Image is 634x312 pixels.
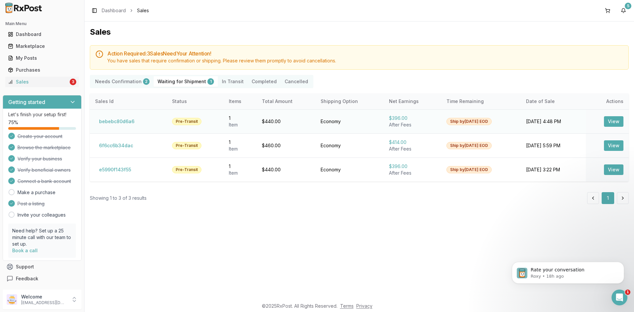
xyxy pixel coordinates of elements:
button: go back [4,3,17,15]
a: Invite your colleagues [18,212,66,218]
button: 5 [618,5,629,16]
div: joined the conversation [37,45,104,51]
p: Let's finish your setup first! [8,111,76,118]
span: Create your account [18,133,62,140]
button: Purchases [3,65,82,75]
button: View [604,140,623,151]
button: Send a message… [113,214,124,224]
button: Emoji picker [10,216,16,222]
th: Total Amount [257,93,315,109]
p: Welcome [21,294,67,300]
div: [DATE] 3:22 PM [526,166,581,173]
div: Pre-Transit [172,166,201,173]
span: 75 % [8,119,18,126]
div: The issue has been resolved and shipping label/packing slip are ready to print. As the CEO of the... [11,131,103,196]
iframe: Intercom notifications message [502,248,634,294]
div: Sales [8,79,68,85]
a: Book a call [12,248,38,253]
div: Ship by [DATE] EOD [446,118,492,125]
div: $414.00 [389,139,436,146]
div: Dashboard [8,31,76,38]
img: User avatar [7,294,17,305]
div: Marketplace [8,43,76,50]
div: Amantha says… [5,58,127,87]
button: In Transit [218,76,248,87]
button: 1 [602,192,614,204]
th: Items [224,93,257,109]
div: Ship by [DATE] EOD [446,166,492,173]
a: Purchases [5,64,79,76]
div: I pinged the IT team, they are on Pacific Time Zone, so it may be about an hour until I get a res... [5,87,108,127]
img: Profile image for Roxy [19,4,29,14]
div: 1 [229,163,251,170]
div: Amantha says… [5,43,127,58]
p: [EMAIL_ADDRESS][DOMAIN_NAME] [21,300,67,305]
textarea: Message… [6,202,126,214]
div: After Fees [389,146,436,152]
a: Dashboard [102,7,126,14]
div: Purchases [8,67,76,73]
button: Scroll to bottom [60,187,72,198]
a: Make a purchase [18,189,55,196]
button: Cancelled [281,76,312,87]
h5: Action Required: 3 Sale s Need Your Attention! [107,51,623,56]
h3: Getting started [8,98,45,106]
div: After Fees [389,170,436,176]
div: Economy [321,166,378,173]
div: $396.00 [389,163,436,170]
div: 1 [207,78,214,85]
button: Gif picker [21,216,26,222]
div: $440.00 [262,118,310,125]
span: 1 [625,290,630,295]
a: Privacy [356,303,372,309]
div: 1 [229,139,251,146]
th: Status [167,93,224,109]
iframe: Intercom live chat [612,290,627,305]
div: 3 [70,79,76,85]
button: Waiting for Shipment [154,76,218,87]
div: Good morning, there's a known bug that we're working to resolve. Let me get this fixed for you. [5,58,108,86]
div: Imeda says… [5,11,127,43]
span: Connect a bank account [18,178,71,185]
div: My Posts [8,55,76,61]
div: Item [229,146,251,152]
div: Pre-Transit [172,142,201,149]
div: $396.00 [389,115,436,121]
div: Pre-Transit [172,118,201,125]
img: RxPost Logo [3,3,45,13]
nav: breadcrumb [102,7,149,14]
a: Terms [340,303,354,309]
div: 2 [143,78,150,85]
div: Ship by [DATE] EOD [446,142,492,149]
div: [DATE] 4:48 PM [526,118,581,125]
button: Dashboard [3,29,82,40]
th: Sales Id [90,93,167,109]
button: Feedback [3,273,82,285]
th: Date of Sale [521,93,586,109]
th: Net Earnings [384,93,441,109]
div: Close [116,3,128,15]
button: Support [3,261,82,273]
h2: Main Menu [5,21,79,26]
div: The issue has been resolved and shipping label/packing slip are ready to print. As the CEO of the... [5,127,108,200]
button: 6f6cc6b34dac [95,140,137,151]
th: Shipping Option [315,93,384,109]
div: 5 [625,3,631,9]
div: Showing 1 to 3 of 3 results [90,195,147,201]
div: Amantha says… [5,127,127,205]
button: Upload attachment [31,216,37,222]
div: Economy [321,142,378,149]
div: I pinged the IT team, they are on Pacific Time Zone, so it may be about an hour until I get a res... [11,90,103,123]
div: $440.00 [262,166,310,173]
div: $460.00 [262,142,310,149]
h1: Sales [90,27,629,37]
p: The team can also help [32,8,82,15]
b: Amantha [37,45,57,50]
button: Home [103,3,116,15]
div: Good morning, there's a known bug that we're working to resolve. Let me get this fixed for you. [11,62,103,82]
span: Post a listing [18,200,45,207]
